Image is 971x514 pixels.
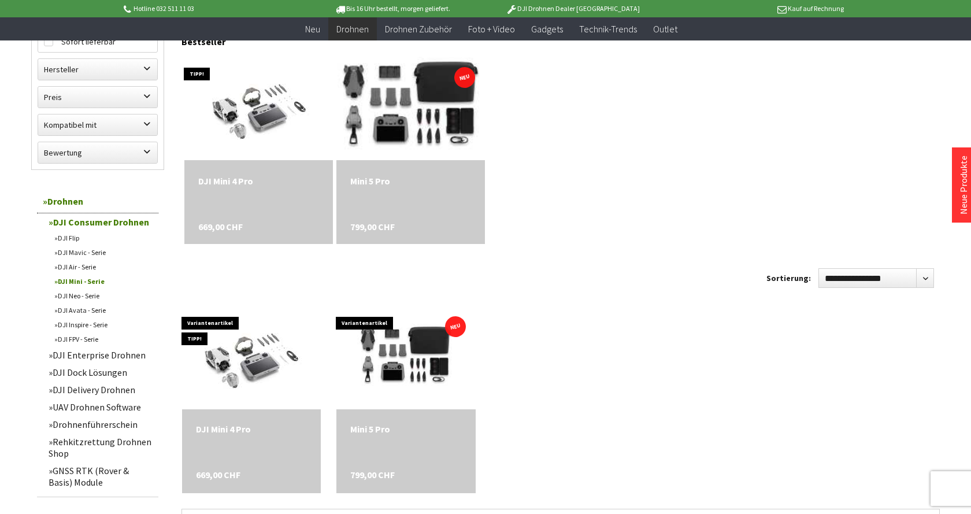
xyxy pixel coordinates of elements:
label: Bewertung [38,142,157,163]
a: DJI Avata - Serie [49,303,158,317]
a: DJI Consumer Drohnen [43,213,158,231]
span: 669,00 CHF [196,469,240,480]
a: Rehkitzrettung Drohnen Shop [43,433,158,462]
span: 799,00 CHF [350,469,395,480]
p: DJI Drohnen Dealer [GEOGRAPHIC_DATA] [483,2,663,16]
a: Drohnenführerschein [43,416,158,433]
span: Gadgets [531,23,563,35]
p: Bis 16 Uhr bestellt, morgen geliefert. [302,2,482,16]
span: Technik-Trends [579,23,637,35]
a: DJI FPV - Serie [49,332,158,346]
a: GNSS RTK (Rover & Basis) Module [43,462,158,491]
a: DJI Mini - Serie [49,274,158,289]
a: Drohnen [37,190,158,213]
p: Kauf auf Rechnung [663,2,843,16]
a: DJI Flip [49,231,158,245]
img: Mini 5 Pro [336,311,476,404]
a: Drohnen [328,17,377,41]
span: Neu [305,23,320,35]
span: Outlet [653,23,677,35]
div: Mini 5 Pro [350,423,462,435]
span: Foto + Video [468,23,515,35]
a: UAV Drohnen Software [43,398,158,416]
a: Foto + Video [460,17,523,41]
a: Gadgets [523,17,571,41]
label: Kompatibel mit [38,114,157,135]
span: 669,00 CHF [198,220,243,234]
a: Neu [297,17,328,41]
a: DJI Mavic - Serie [49,245,158,260]
a: DJI Mini 4 Pro 669,00 CHF [196,423,307,435]
a: Mini 5 Pro 799,00 CHF [350,423,462,435]
p: Hotline 032 511 11 03 [121,2,302,16]
a: DJI Enterprise Drohnen [43,346,158,364]
label: Preis [38,87,157,108]
a: Technik-Trends [571,17,645,41]
span: 799,00 CHF [350,220,395,234]
a: Drohnen Zubehör [377,17,460,41]
span: Drohnen Zubehör [385,23,452,35]
a: DJI Inspire - Serie [49,317,158,332]
a: DJI Mini 4 Pro 669,00 CHF [198,174,319,188]
a: DJI Air - Serie [49,260,158,274]
label: Sofort lieferbar [38,31,157,52]
label: Sortierung: [766,269,811,287]
a: Mini 5 Pro 799,00 CHF [350,174,471,188]
a: DJI Delivery Drohnen [43,381,158,398]
img: DJI Mini 4 Pro [186,305,316,409]
a: Neue Produkte [958,156,969,215]
label: Hersteller [38,59,157,80]
a: Outlet [645,17,685,41]
div: DJI Mini 4 Pro [198,174,319,188]
img: DJI Mini 4 Pro [194,56,324,160]
a: DJI Dock Lösungen [43,364,158,381]
span: Drohnen [336,23,369,35]
div: DJI Mini 4 Pro [196,423,307,435]
img: Mini 5 Pro [306,39,514,178]
a: DJI Neo - Serie [49,289,158,303]
div: Mini 5 Pro [350,174,471,188]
